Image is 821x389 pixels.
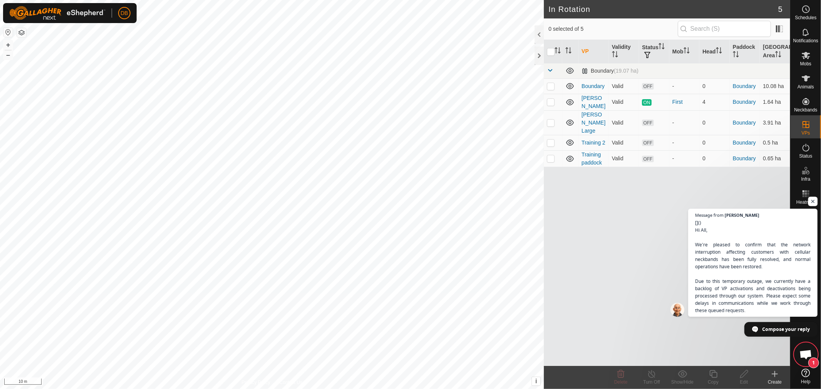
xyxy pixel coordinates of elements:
div: First [672,98,697,106]
div: - [672,139,697,147]
a: [PERSON_NAME] [582,95,605,109]
td: 10.08 ha [760,78,790,94]
th: Paddock [730,40,760,63]
span: DB [120,9,128,17]
a: Contact Us [279,379,302,386]
th: Mob [669,40,700,63]
span: Heatmap [796,200,815,204]
input: Search (S) [678,21,771,37]
td: Valid [609,78,639,94]
a: Training paddock [582,151,602,166]
h2: In Rotation [548,5,778,14]
th: Status [639,40,669,63]
span: i [535,378,537,384]
span: [PERSON_NAME] [725,213,759,217]
div: Open chat [794,343,818,366]
a: Boundary [733,83,756,89]
span: Delete [614,379,628,385]
a: Boundary [733,99,756,105]
div: Boundary [582,68,639,74]
span: Compose your reply [762,323,810,336]
td: Valid [609,110,639,135]
span: (19.07 ha) [614,68,639,74]
span: Animals [798,85,814,89]
span: Notifications [793,38,818,43]
div: Edit [729,379,759,386]
span: 1 [808,357,819,368]
p-sorticon: Activate to sort [659,44,665,50]
div: Turn Off [636,379,667,386]
td: 0 [699,78,730,94]
a: [PERSON_NAME] Large [582,111,605,134]
td: Valid [609,135,639,150]
th: Head [699,40,730,63]
span: VPs [801,131,810,135]
p-sorticon: Activate to sort [684,48,690,55]
th: VP [579,40,609,63]
button: Map Layers [17,28,26,37]
div: Create [759,379,790,386]
th: [GEOGRAPHIC_DATA] Area [760,40,790,63]
span: []() Hi All, We're pleased to confirm that the network interruption affecting customers with cell... [695,219,811,372]
button: – [3,50,13,60]
td: 1.64 ha [760,94,790,110]
span: Help [801,379,811,384]
div: - [672,155,697,163]
a: Boundary [733,155,756,161]
td: 0 [699,135,730,150]
span: OFF [642,156,654,162]
td: Valid [609,94,639,110]
td: 3.91 ha [760,110,790,135]
span: 5 [778,3,783,15]
th: Validity [609,40,639,63]
td: 4 [699,94,730,110]
p-sorticon: Activate to sort [775,52,781,58]
td: 0.65 ha [760,150,790,167]
a: Boundary [733,120,756,126]
p-sorticon: Activate to sort [555,48,561,55]
img: Gallagher Logo [9,6,105,20]
p-sorticon: Activate to sort [716,48,722,55]
span: Infra [801,177,810,181]
span: Neckbands [794,108,817,112]
button: i [532,377,540,386]
a: Training 2 [582,140,605,146]
span: OFF [642,120,654,126]
div: - [672,119,697,127]
div: Show/Hide [667,379,698,386]
span: Status [799,154,812,158]
div: Copy [698,379,729,386]
span: Mobs [800,62,811,66]
span: OFF [642,140,654,146]
span: ON [642,99,651,106]
span: 0 selected of 5 [548,25,678,33]
button: + [3,40,13,50]
span: Message from [695,213,724,217]
a: Boundary [733,140,756,146]
button: Reset Map [3,28,13,37]
p-sorticon: Activate to sort [565,48,572,55]
td: 0.5 ha [760,135,790,150]
span: Schedules [795,15,816,20]
td: 0 [699,110,730,135]
div: - [672,82,697,90]
a: Boundary [582,83,605,89]
td: Valid [609,150,639,167]
a: Privacy Policy [242,379,271,386]
p-sorticon: Activate to sort [733,52,739,58]
a: Help [791,366,821,387]
td: 0 [699,150,730,167]
p-sorticon: Activate to sort [612,52,618,58]
span: OFF [642,83,654,90]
